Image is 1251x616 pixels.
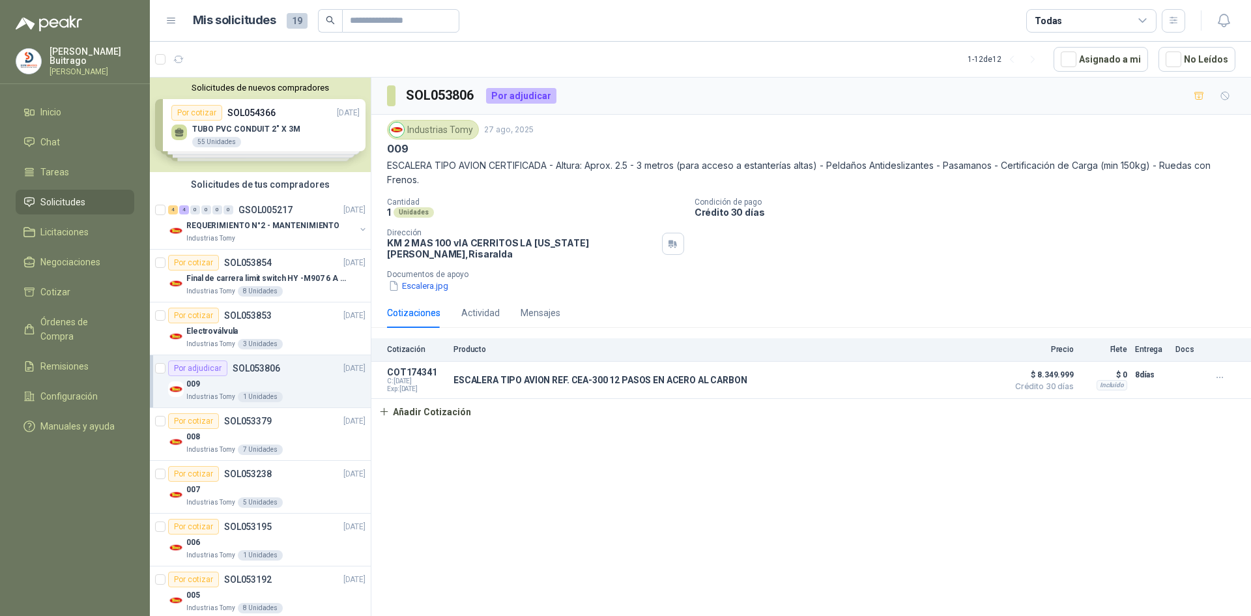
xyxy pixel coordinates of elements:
[168,434,184,450] img: Company Logo
[390,123,404,137] img: Company Logo
[40,225,89,239] span: Licitaciones
[326,16,335,25] span: search
[238,603,283,613] div: 8 Unidades
[150,461,371,514] a: Por cotizarSOL053238[DATE] Company Logo007Industrias Tomy5 Unidades
[343,310,366,322] p: [DATE]
[150,514,371,566] a: Por cotizarSOL053195[DATE] Company Logo006Industrias Tomy1 Unidades
[186,220,339,232] p: REQUERIMIENTO N°2 - MANTENIMIENTO
[16,49,41,74] img: Company Logo
[168,466,219,482] div: Por cotizar
[168,276,184,291] img: Company Logo
[238,550,283,561] div: 1 Unidades
[1009,367,1074,383] span: $ 8.349.999
[387,270,1246,279] p: Documentos de apoyo
[238,205,293,214] p: GSOL005217
[224,575,272,584] p: SOL053192
[201,205,211,214] div: 0
[1009,345,1074,354] p: Precio
[387,207,391,218] p: 1
[16,384,134,409] a: Configuración
[168,413,219,429] div: Por cotizar
[387,237,657,259] p: KM 2 MAS 100 vIA CERRITOS LA [US_STATE] [PERSON_NAME] , Risaralda
[233,364,280,373] p: SOL053806
[150,250,371,302] a: Por cotizarSOL053854[DATE] Company LogoFinal de carrera limit switch HY -M907 6 A - 250 V a.cIndu...
[1054,47,1148,72] button: Asignado a mi
[387,306,440,320] div: Cotizaciones
[40,135,60,149] span: Chat
[186,497,235,508] p: Industrias Tomy
[224,469,272,478] p: SOL053238
[168,205,178,214] div: 4
[40,165,69,179] span: Tareas
[168,381,184,397] img: Company Logo
[212,205,222,214] div: 0
[186,392,235,402] p: Industrias Tomy
[387,385,446,393] span: Exp: [DATE]
[40,419,115,433] span: Manuales y ayuda
[224,258,272,267] p: SOL053854
[695,207,1246,218] p: Crédito 30 días
[168,308,219,323] div: Por cotizar
[343,521,366,533] p: [DATE]
[186,272,349,285] p: Final de carrera limit switch HY -M907 6 A - 250 V a.c
[387,377,446,385] span: C: [DATE]
[193,11,276,30] h1: Mis solicitudes
[50,47,134,65] p: [PERSON_NAME] Buitrago
[968,49,1043,70] div: 1 - 12 de 12
[238,497,283,508] div: 5 Unidades
[343,362,366,375] p: [DATE]
[238,392,283,402] div: 1 Unidades
[50,68,134,76] p: [PERSON_NAME]
[186,550,235,561] p: Industrias Tomy
[387,142,408,156] p: 009
[40,195,85,209] span: Solicitudes
[168,593,184,608] img: Company Logo
[16,220,134,244] a: Licitaciones
[343,204,366,216] p: [DATE]
[16,280,134,304] a: Cotizar
[150,172,371,197] div: Solicitudes de tus compradores
[453,375,747,385] p: ESCALERA TIPO AVION REF. CEA-300 12 PASOS EN ACERO AL CARBON
[387,198,684,207] p: Cantidad
[238,286,283,297] div: 8 Unidades
[190,205,200,214] div: 0
[40,255,100,269] span: Negociaciones
[1135,345,1168,354] p: Entrega
[16,250,134,274] a: Negociaciones
[150,408,371,461] a: Por cotizarSOL053379[DATE] Company Logo008Industrias Tomy7 Unidades
[40,285,70,299] span: Cotizar
[387,345,446,354] p: Cotización
[40,359,89,374] span: Remisiones
[343,415,366,428] p: [DATE]
[387,367,446,377] p: COT174341
[1175,345,1201,354] p: Docs
[186,445,235,455] p: Industrias Tomy
[186,431,200,443] p: 008
[486,88,556,104] div: Por adjudicar
[186,536,200,549] p: 006
[461,306,500,320] div: Actividad
[394,207,434,218] div: Unidades
[387,279,450,293] button: Escalera.jpg
[186,589,200,602] p: 005
[1097,380,1127,390] div: Incluido
[168,329,184,344] img: Company Logo
[1009,383,1074,390] span: Crédito 30 días
[387,120,479,139] div: Industrias Tomy
[16,190,134,214] a: Solicitudes
[40,389,98,403] span: Configuración
[168,540,184,555] img: Company Logo
[224,522,272,531] p: SOL053195
[343,257,366,269] p: [DATE]
[453,345,1001,354] p: Producto
[1082,345,1127,354] p: Flete
[1158,47,1235,72] button: No Leídos
[387,158,1235,187] p: ESCALERA TIPO AVION CERTIFICADA - Altura: Aprox. 2.5 - 3 metros (para acceso a estanterías altas)...
[238,339,283,349] div: 3 Unidades
[287,13,308,29] span: 19
[40,105,61,119] span: Inicio
[168,519,219,535] div: Por cotizar
[695,198,1246,207] p: Condición de pago
[1035,14,1062,28] div: Todas
[16,16,82,31] img: Logo peakr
